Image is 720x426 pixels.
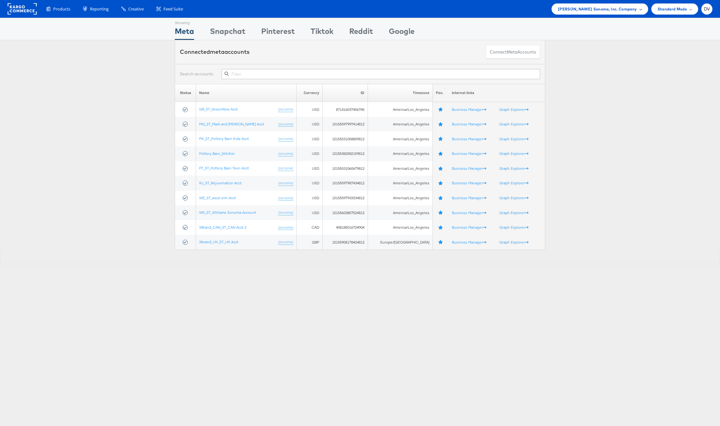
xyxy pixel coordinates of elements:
[322,176,368,191] td: 10155597987434812
[452,151,486,156] a: Business Manager
[163,6,183,12] span: Feed Suite
[499,122,528,126] a: Graph Explorer
[199,136,249,141] a: PK_ST_Pottery Barn Kids Acct
[368,191,433,206] td: America/Los_Angeles
[368,146,433,161] td: America/Los_Angeles
[499,151,528,156] a: Graph Explorer
[368,84,433,102] th: Timezone
[278,151,293,156] a: (rename)
[175,18,194,26] div: Showing
[278,181,293,186] a: (rename)
[322,205,368,220] td: 10155603857524812
[322,84,368,102] th: ID
[53,6,70,12] span: Products
[322,146,368,161] td: 10155382582159812
[297,176,323,191] td: USD
[196,84,297,102] th: Name
[499,137,528,141] a: Graph Explorer
[322,235,368,250] td: 10155908178424812
[658,6,687,12] span: Standard Mode
[499,107,528,112] a: Graph Explorer
[452,137,486,141] a: Business Manager
[297,131,323,146] td: USD
[322,117,368,132] td: 10155597997414812
[322,161,368,176] td: 10155531060679812
[452,210,486,215] a: Business Manager
[297,235,323,250] td: GBP
[311,26,333,40] div: Tiktok
[278,107,293,112] a: (rename)
[199,166,249,170] a: PT_ST_Pottery Barn Teen Acct
[322,220,368,235] td: 408185016724904
[558,6,637,12] span: [PERSON_NAME] Sonoma, Inc. Company
[322,191,368,206] td: 10155597933334812
[297,191,323,206] td: USD
[297,146,323,161] td: USD
[199,181,242,185] a: RJ_ST_Rejuvenation Acct
[452,122,486,126] a: Business Manager
[499,240,528,245] a: Graph Explorer
[199,122,264,126] a: MG_ST_Mark and [PERSON_NAME] Acct
[452,240,486,245] a: Business Manager
[368,176,433,191] td: America/Los_Angeles
[368,235,433,250] td: Europe/[GEOGRAPHIC_DATA]
[261,26,295,40] div: Pinterest
[297,220,323,235] td: CAD
[368,220,433,235] td: America/Los_Angeles
[322,102,368,117] td: 871416037456745
[297,205,323,220] td: USD
[499,181,528,185] a: Graph Explorer
[199,151,235,156] a: Pottery Barn_Stitcher
[452,225,486,230] a: Business Manager
[368,205,433,220] td: America/Los_Angeles
[210,48,224,55] span: meta
[452,181,486,185] a: Business Manager
[199,195,236,200] a: WE_ST_west elm Acct
[199,225,246,230] a: XBrand_CAN_ST_CAN Acct 2
[368,131,433,146] td: America/Los_Angeles
[278,210,293,215] a: (rename)
[297,117,323,132] td: USD
[368,161,433,176] td: America/Los_Angeles
[499,225,528,230] a: Graph Explorer
[175,84,196,102] th: Status
[297,84,323,102] th: Currency
[278,122,293,127] a: (rename)
[349,26,373,40] div: Reddit
[222,69,540,79] input: Filter
[278,225,293,230] a: (rename)
[199,239,238,244] a: Xbrand_UK_ST_UK Acct
[175,26,194,40] div: Meta
[452,195,486,200] a: Business Manager
[499,210,528,215] a: Graph Explorer
[499,166,528,171] a: Graph Explorer
[210,26,245,40] div: Snapchat
[90,6,109,12] span: Reporting
[452,107,486,112] a: Business Manager
[486,45,540,59] button: ConnectmetaAccounts
[199,107,238,111] a: GR_ST_GreenRow Acct
[704,7,710,11] span: DV
[297,161,323,176] td: USD
[278,195,293,201] a: (rename)
[322,131,368,146] td: 10155531058809812
[297,102,323,117] td: USD
[128,6,144,12] span: Creative
[278,166,293,171] a: (rename)
[499,195,528,200] a: Graph Explorer
[199,210,256,215] a: WS_ST_Williams Sonoma Account
[452,166,486,171] a: Business Manager
[180,48,249,56] div: Connected accounts
[278,136,293,142] a: (rename)
[507,49,517,55] span: meta
[278,239,293,245] a: (rename)
[368,102,433,117] td: America/Los_Angeles
[389,26,414,40] div: Google
[368,117,433,132] td: America/Los_Angeles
